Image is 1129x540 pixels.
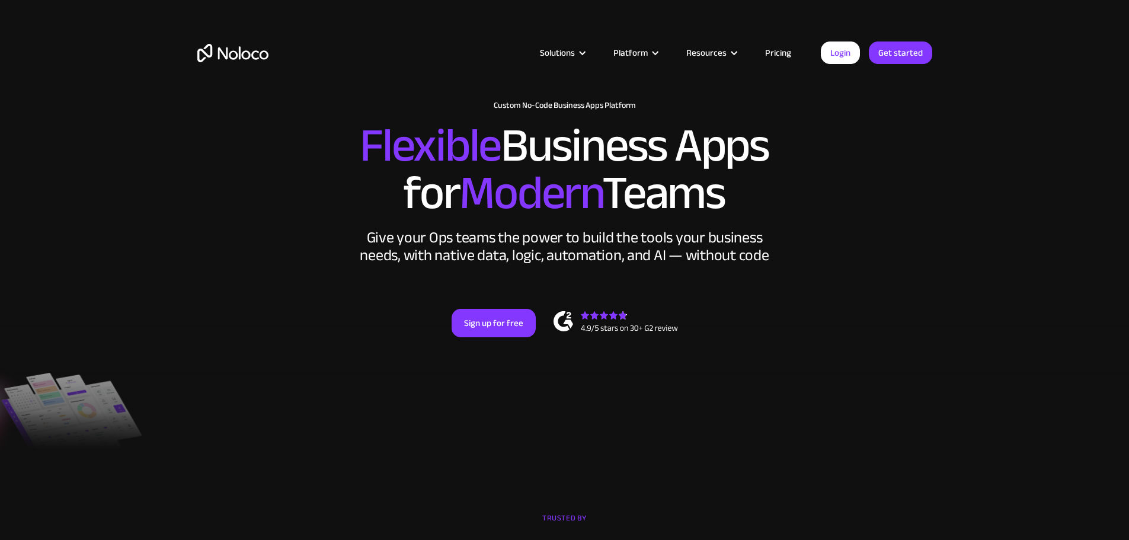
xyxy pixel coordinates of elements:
span: Flexible [360,101,501,190]
div: Resources [671,45,750,60]
a: Pricing [750,45,806,60]
div: Resources [686,45,727,60]
a: Get started [869,41,932,64]
span: Modern [459,149,602,237]
h2: Business Apps for Teams [197,122,932,217]
a: Login [821,41,860,64]
div: Platform [599,45,671,60]
div: Solutions [525,45,599,60]
div: Platform [613,45,648,60]
div: Give your Ops teams the power to build the tools your business needs, with native data, logic, au... [357,229,772,264]
a: home [197,44,268,62]
a: Sign up for free [452,309,536,337]
div: Solutions [540,45,575,60]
